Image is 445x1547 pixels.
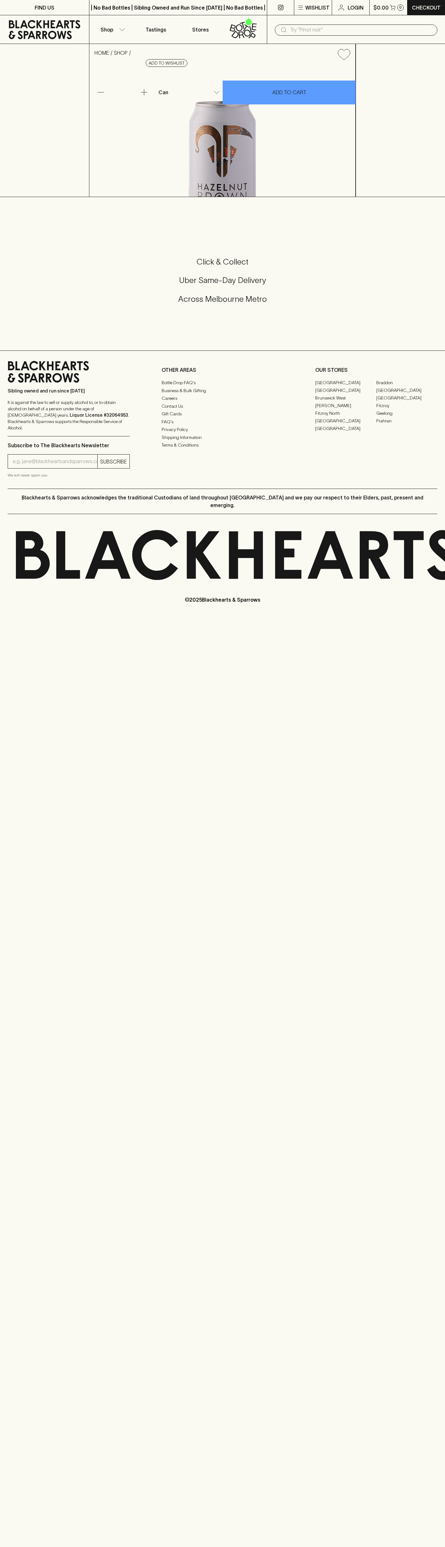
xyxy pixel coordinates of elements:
[178,15,223,44] a: Stores
[376,394,437,402] a: [GEOGRAPHIC_DATA]
[8,294,437,304] h5: Across Melbourne Metro
[98,455,129,468] button: SUBSCRIBE
[305,4,330,11] p: Wishlist
[94,50,109,56] a: HOME
[272,88,306,96] p: ADD TO CART
[162,434,284,441] a: Shipping Information
[376,402,437,409] a: Fitzroy
[35,4,54,11] p: FIND US
[114,50,128,56] a: SHOP
[315,425,376,432] a: [GEOGRAPHIC_DATA]
[8,399,130,431] p: It is against the law to sell or supply alcohol to, or to obtain alcohol on behalf of a person un...
[162,366,284,374] p: OTHER AREAS
[158,88,168,96] p: Can
[8,388,130,394] p: Sibling owned and run since [DATE]
[223,81,356,104] button: ADD TO CART
[376,386,437,394] a: [GEOGRAPHIC_DATA]
[8,231,437,338] div: Call to action block
[192,26,209,33] p: Stores
[335,46,353,63] button: Add to wishlist
[399,6,402,9] p: 0
[101,26,113,33] p: Shop
[89,65,355,197] img: 70663.png
[373,4,389,11] p: $0.00
[315,394,376,402] a: Brunswick West
[376,379,437,386] a: Braddon
[8,472,130,478] p: We will never spam you
[12,494,433,509] p: Blackhearts & Sparrows acknowledges the traditional Custodians of land throughout [GEOGRAPHIC_DAT...
[156,86,222,99] div: Can
[70,413,128,418] strong: Liquor License #32064953
[162,418,284,426] a: FAQ's
[13,456,97,467] input: e.g. jane@blackheartsandsparrows.com.au
[100,458,127,465] p: SUBSCRIBE
[315,417,376,425] a: [GEOGRAPHIC_DATA]
[146,26,166,33] p: Tastings
[348,4,364,11] p: Login
[146,59,187,67] button: Add to wishlist
[8,441,130,449] p: Subscribe to The Blackhearts Newsletter
[162,395,284,402] a: Careers
[162,410,284,418] a: Gift Cards
[8,275,437,286] h5: Uber Same-Day Delivery
[162,387,284,394] a: Business & Bulk Gifting
[315,366,437,374] p: OUR STORES
[8,257,437,267] h5: Click & Collect
[162,426,284,434] a: Privacy Policy
[290,25,432,35] input: Try "Pinot noir"
[162,379,284,387] a: Bottle Drop FAQ's
[315,409,376,417] a: Fitzroy North
[315,386,376,394] a: [GEOGRAPHIC_DATA]
[89,15,134,44] button: Shop
[412,4,441,11] p: Checkout
[315,379,376,386] a: [GEOGRAPHIC_DATA]
[315,402,376,409] a: [PERSON_NAME]
[376,409,437,417] a: Geelong
[376,417,437,425] a: Prahran
[162,402,284,410] a: Contact Us
[134,15,178,44] a: Tastings
[162,441,284,449] a: Terms & Conditions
